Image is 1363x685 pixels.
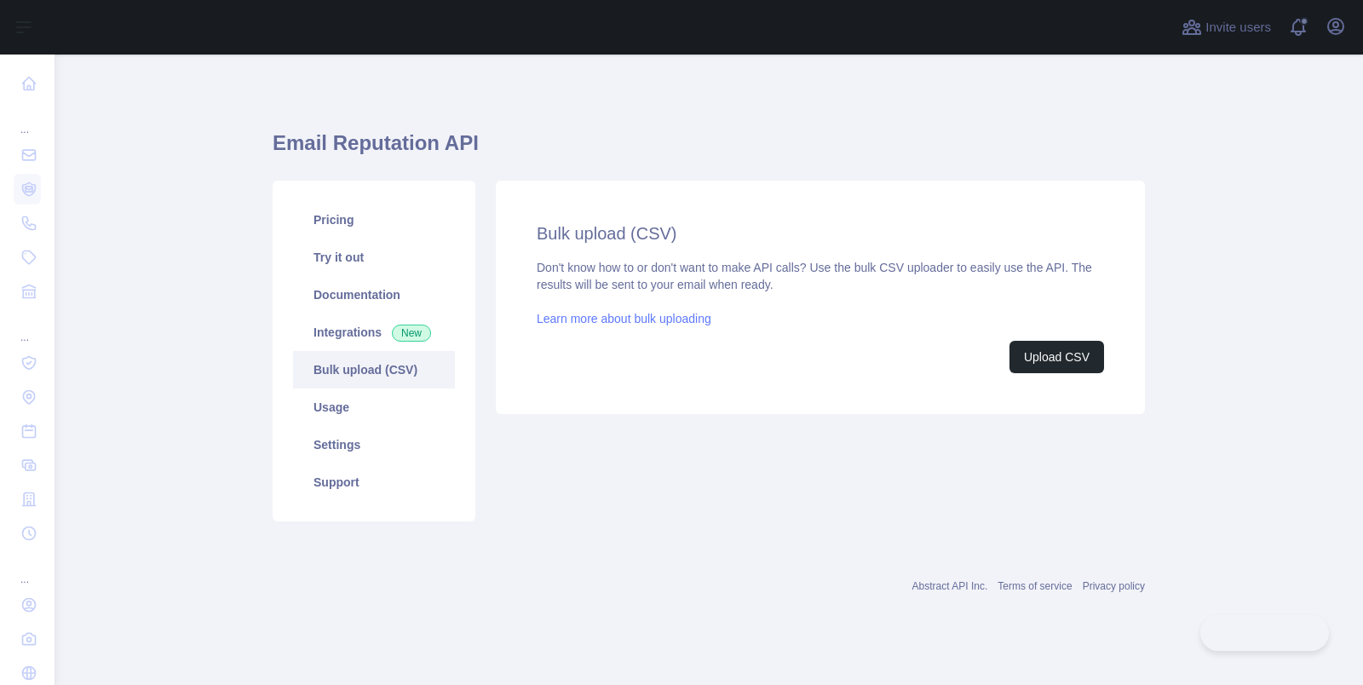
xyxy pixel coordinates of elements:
[293,201,455,239] a: Pricing
[293,426,455,463] a: Settings
[1205,18,1271,37] span: Invite users
[14,102,41,136] div: ...
[14,310,41,344] div: ...
[392,325,431,342] span: New
[537,312,711,325] a: Learn more about bulk uploading
[1200,615,1329,651] iframe: Toggle Customer Support
[1178,14,1274,41] button: Invite users
[998,580,1072,592] a: Terms of service
[293,463,455,501] a: Support
[293,351,455,389] a: Bulk upload (CSV)
[537,222,1104,245] h2: Bulk upload (CSV)
[14,552,41,586] div: ...
[273,130,1145,170] h1: Email Reputation API
[1083,580,1145,592] a: Privacy policy
[293,239,455,276] a: Try it out
[537,259,1104,373] div: Don't know how to or don't want to make API calls? Use the bulk CSV uploader to easily use the AP...
[1009,341,1104,373] button: Upload CSV
[293,314,455,351] a: Integrations New
[293,389,455,426] a: Usage
[293,276,455,314] a: Documentation
[912,580,988,592] a: Abstract API Inc.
